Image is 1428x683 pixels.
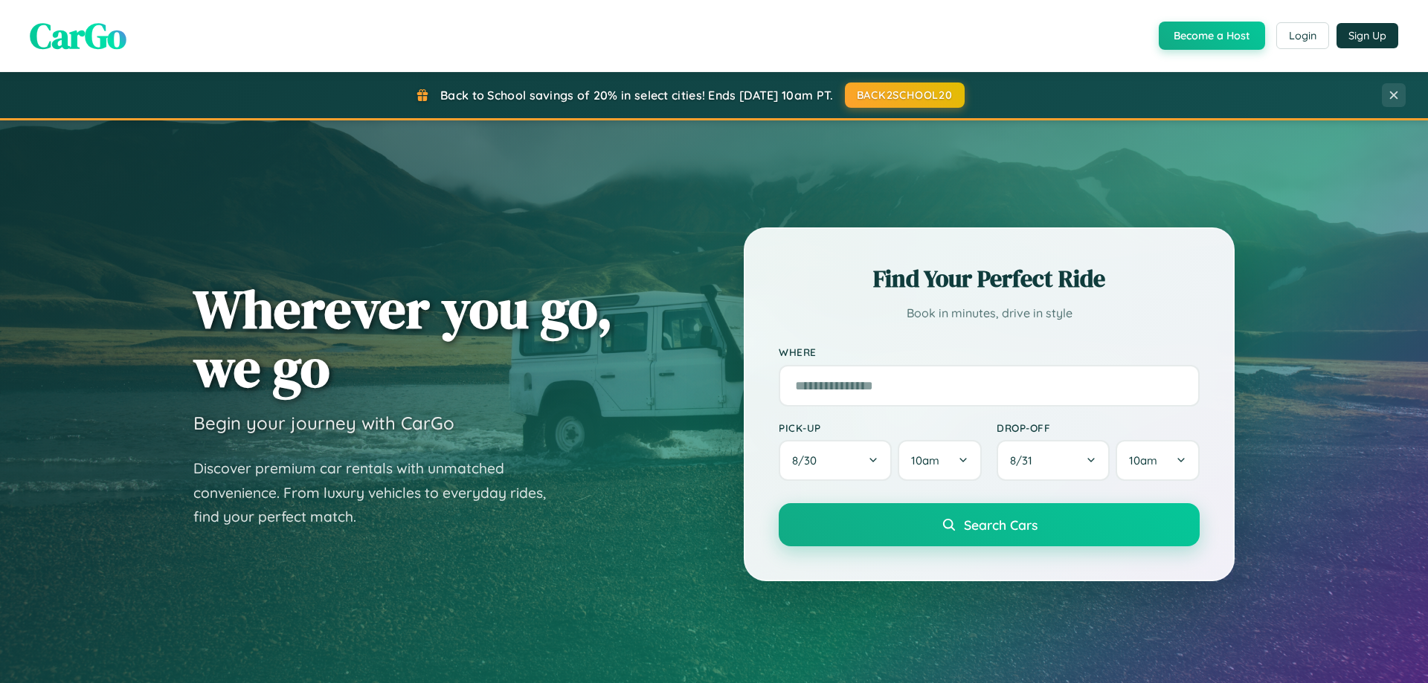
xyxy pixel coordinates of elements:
span: 10am [1129,453,1157,467]
label: Pick-up [779,421,982,434]
button: 8/31 [997,440,1110,481]
button: Become a Host [1159,22,1265,50]
button: Search Cars [779,503,1200,546]
button: Login [1276,22,1329,49]
span: 8 / 30 [792,453,824,467]
span: 10am [911,453,939,467]
h1: Wherever you go, we go [193,279,613,397]
p: Discover premium car rentals with unmatched convenience. From luxury vehicles to everyday rides, ... [193,456,565,529]
span: 8 / 31 [1010,453,1040,467]
h3: Begin your journey with CarGo [193,412,454,434]
button: Sign Up [1337,23,1398,48]
p: Book in minutes, drive in style [779,302,1200,324]
span: Back to School savings of 20% in select cities! Ends [DATE] 10am PT. [440,88,833,103]
button: 8/30 [779,440,892,481]
span: CarGo [30,11,126,60]
button: 10am [898,440,982,481]
label: Where [779,346,1200,359]
span: Search Cars [964,517,1038,533]
h2: Find Your Perfect Ride [779,262,1200,295]
label: Drop-off [997,421,1200,434]
button: BACK2SCHOOL20 [845,82,965,108]
button: 10am [1116,440,1200,481]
